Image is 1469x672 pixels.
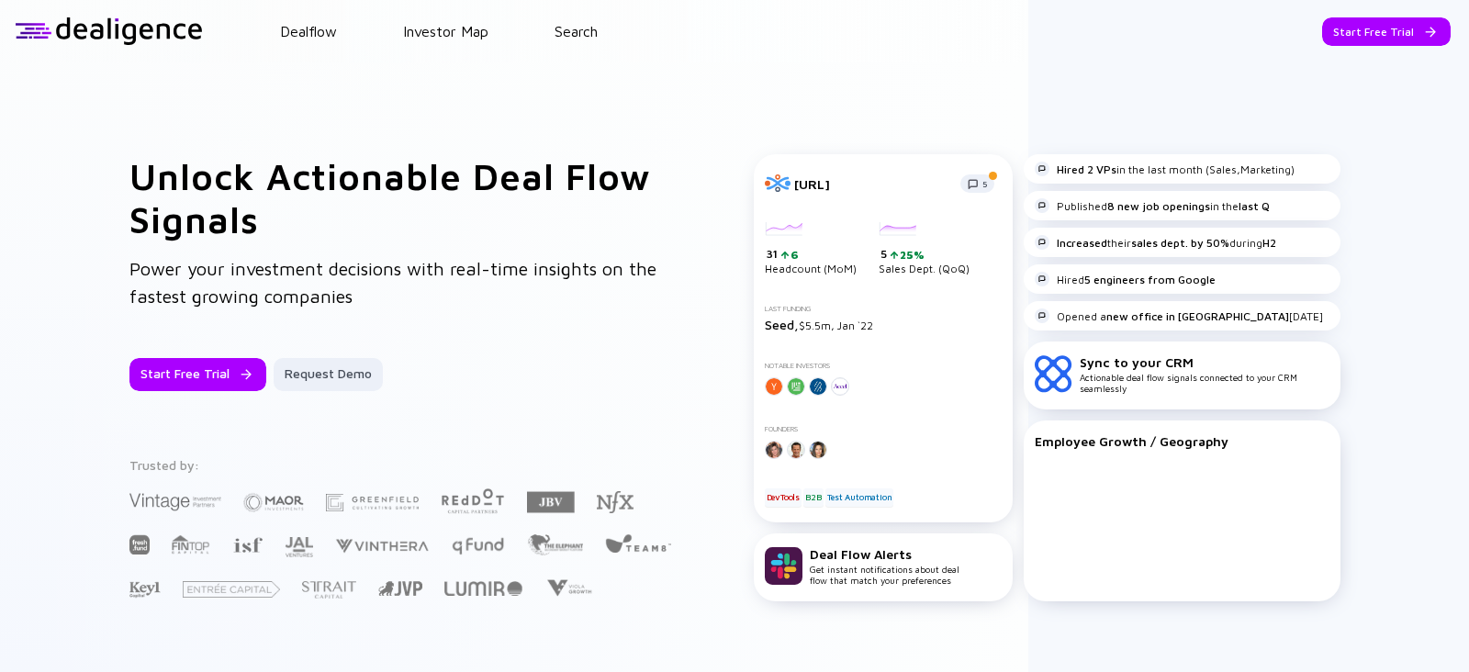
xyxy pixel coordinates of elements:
div: their during [1035,235,1276,250]
div: Actionable deal flow signals connected to your CRM seamlessly [1080,354,1329,394]
strong: 8 new job openings [1107,199,1210,213]
img: Vinthera [335,537,429,554]
div: 25% [898,248,925,262]
div: Opened a [DATE] [1035,308,1323,323]
div: in the last month (Sales,Marketing) [1035,162,1295,176]
div: Sales Dept. (QoQ) [879,222,970,275]
a: Dealflow [280,23,337,39]
strong: H2 [1262,236,1276,250]
div: Trusted by: [129,457,675,473]
a: Investor Map [403,23,488,39]
div: Employee Growth / Geography [1035,433,1329,449]
button: Start Free Trial [129,358,266,391]
img: Strait Capital [302,581,356,599]
strong: new office in [GEOGRAPHIC_DATA] [1106,309,1289,323]
div: DevTools [765,488,802,507]
div: Notable Investors [765,362,1002,370]
img: Israel Secondary Fund [232,536,263,553]
img: Maor Investments [243,487,304,518]
img: Viola Growth [544,579,593,597]
img: Entrée Capital [183,581,280,598]
div: Hired [1035,272,1216,286]
img: NFX [597,491,634,513]
strong: sales dept. by 50% [1131,236,1229,250]
strong: Hired 2 VPs [1057,162,1116,176]
img: JAL Ventures [285,537,313,557]
div: Published in the [1035,198,1270,213]
img: Greenfield Partners [326,494,419,511]
div: 5 [880,247,970,262]
img: Vintage Investment Partners [129,491,221,512]
img: Lumir Ventures [444,581,522,596]
img: Jerusalem Venture Partners [378,581,422,596]
img: FINTOP Capital [172,534,210,554]
strong: last Q [1239,199,1270,213]
div: [URL] [794,176,949,192]
span: Power your investment decisions with real-time insights on the fastest growing companies [129,258,656,307]
div: Sync to your CRM [1080,354,1329,370]
div: $5.5m, Jan `22 [765,317,1002,332]
div: Deal Flow Alerts [810,546,959,562]
div: Founders [765,425,1002,433]
strong: 5 engineers from Google [1084,273,1216,286]
button: Request Demo [274,358,383,391]
span: Seed, [765,317,799,332]
img: JBV Capital [527,490,575,514]
h1: Unlock Actionable Deal Flow Signals [129,154,680,241]
div: B2B [803,488,823,507]
img: Key1 Capital [129,581,161,599]
img: Red Dot Capital Partners [441,485,505,515]
div: Test Automation [825,488,893,507]
strong: Increased [1057,236,1107,250]
img: The Elephant [527,534,583,555]
img: Q Fund [451,534,505,556]
div: 31 [767,247,857,262]
div: Headcount (MoM) [765,222,857,275]
div: Last Funding [765,305,1002,313]
div: 6 [789,248,799,262]
img: Team8 [605,533,671,553]
a: Search [555,23,598,39]
button: Start Free Trial [1322,17,1451,46]
div: Get instant notifications about deal flow that match your preferences [810,546,959,586]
